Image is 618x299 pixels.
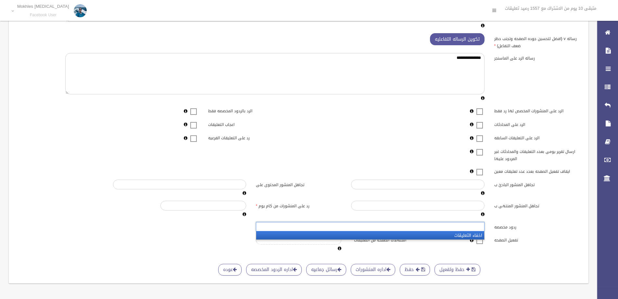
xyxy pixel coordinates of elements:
[489,201,585,210] label: تجاهل المنشور المنتهى ب
[489,235,585,244] label: تفعيل الصفحه
[489,146,585,162] label: ارسال تقرير يومى بعدد التعليقات والمحادثات غير المردود عليها
[435,264,480,276] button: حفظ وتفعيل
[251,201,346,210] label: رد على المنشورات من كام يوم
[256,231,484,239] li: اخفاء التعليقات
[489,106,585,115] label: الرد على المنشورات المخصص لها رد فقط
[218,264,242,276] a: عوده
[203,106,298,115] label: الرد بالردود المخصصه فقط
[306,264,346,276] a: رسائل جماعيه
[489,180,585,189] label: تجاهل المنشور البادئ ب
[489,166,585,175] label: ايقاف تفعيل الصفحه بعدد عدد تعليقات معين
[203,119,298,128] label: اعجاب التعليقات
[246,264,302,276] a: اداره الردود المخصصه
[489,53,585,62] label: رساله الرد على الماسنجر
[430,33,485,45] button: تكوين الرساله التفاعليه
[351,264,395,276] a: اداره المنشورات
[489,222,585,231] label: ردود مخصصه
[400,264,430,276] button: حفظ
[489,133,585,142] label: الرد على التعليقات السابقه
[251,180,346,189] label: تجاهل المنشور المحتوى على
[17,4,69,9] p: Mokhles [MEDICAL_DATA]
[203,133,298,142] label: رد على التعليقات الفرعيه
[489,119,585,128] label: الرد على المحادثات
[17,13,69,18] small: Facebook User
[489,33,585,49] label: رساله v (افضل لتحسين جوده الصفحه وتجنب حظر ضعف التفاعل)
